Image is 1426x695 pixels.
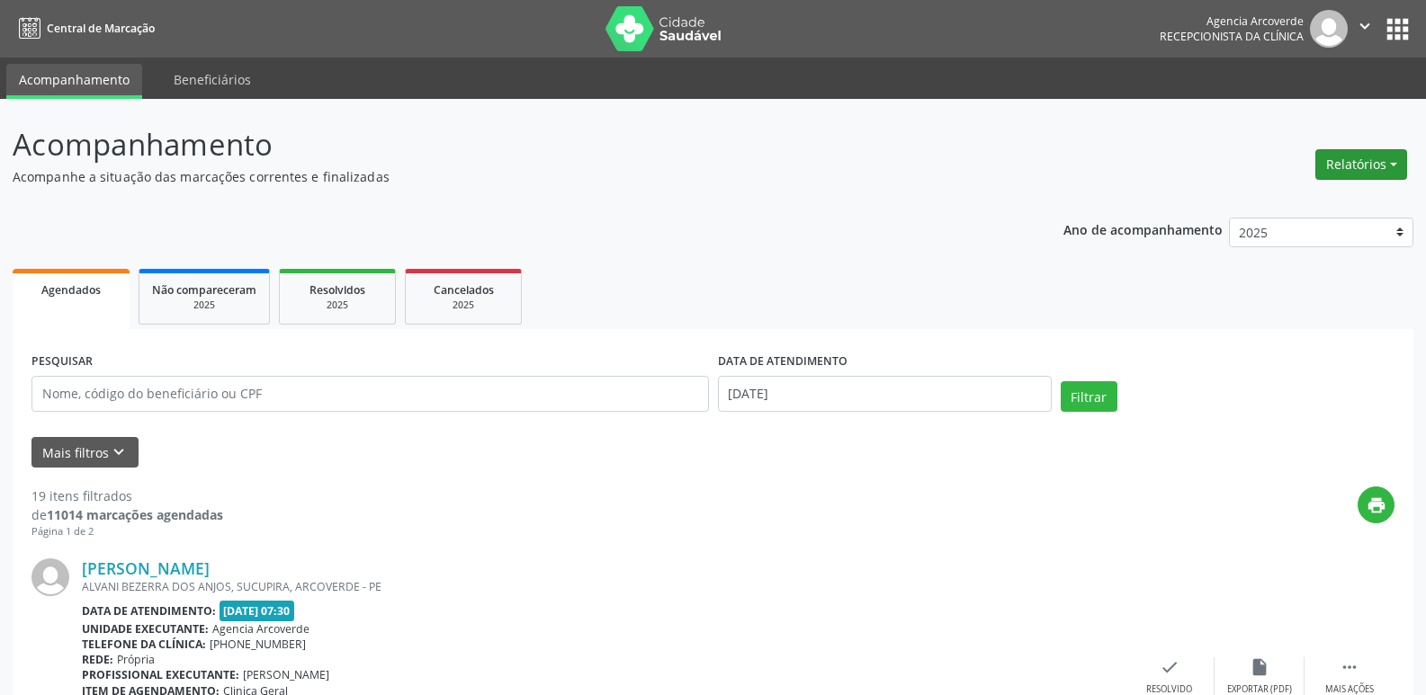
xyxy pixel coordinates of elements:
[31,376,709,412] input: Nome, código do beneficiário ou CPF
[82,652,113,667] b: Rede:
[309,282,365,298] span: Resolvidos
[31,524,223,539] div: Página 1 de 2
[13,167,993,186] p: Acompanhe a situação das marcações correntes e finalizadas
[1061,381,1117,412] button: Filtrar
[82,579,1125,594] div: ALVANI BEZERRA DOS ANJOS, SUCUPIRA, ARCOVERDE - PE
[47,506,223,523] strong: 11014 marcações agendadas
[31,558,69,596] img: img
[41,282,101,298] span: Agendados
[1160,657,1179,677] i: check
[1063,218,1223,240] p: Ano de acompanhamento
[82,558,210,578] a: [PERSON_NAME]
[1367,495,1386,515] i: print
[718,376,1052,412] input: Selecione um intervalo
[6,64,142,99] a: Acompanhamento
[1160,29,1304,44] span: Recepcionista da clínica
[82,637,206,652] b: Telefone da clínica:
[1355,16,1375,36] i: 
[13,122,993,167] p: Acompanhamento
[13,13,155,43] a: Central de Marcação
[210,637,306,652] span: [PHONE_NUMBER]
[1382,13,1413,45] button: apps
[243,667,329,682] span: [PERSON_NAME]
[1315,149,1407,180] button: Relatórios
[1160,13,1304,29] div: Agencia Arcoverde
[292,298,382,312] div: 2025
[152,282,256,298] span: Não compareceram
[418,298,508,312] div: 2025
[1340,657,1359,677] i: 
[1358,486,1395,523] button: print
[31,348,93,376] label: PESQUISAR
[31,486,223,505] div: 19 itens filtrados
[212,621,309,637] span: Agencia Arcoverde
[47,21,155,36] span: Central de Marcação
[1250,657,1269,677] i: insert_drive_file
[220,601,295,621] span: [DATE] 07:30
[434,282,494,298] span: Cancelados
[82,667,239,682] b: Profissional executante:
[109,442,129,462] i: keyboard_arrow_down
[31,437,139,468] button: Mais filtroskeyboard_arrow_down
[1348,10,1382,48] button: 
[161,64,264,95] a: Beneficiários
[31,505,223,524] div: de
[152,298,256,312] div: 2025
[1310,10,1348,48] img: img
[718,348,848,376] label: DATA DE ATENDIMENTO
[82,621,209,637] b: Unidade executante:
[82,603,216,619] b: Data de atendimento:
[117,652,155,667] span: Própria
